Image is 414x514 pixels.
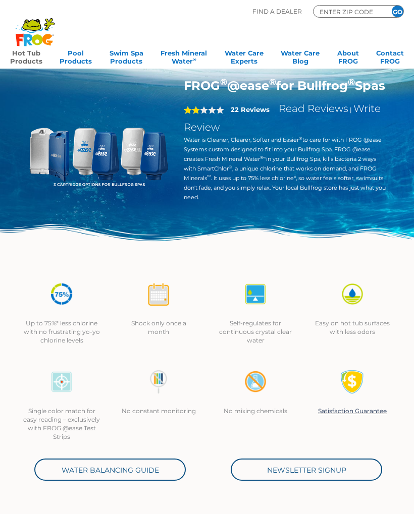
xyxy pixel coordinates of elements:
sup: ® [348,77,355,88]
img: icon-atease-shock-once [146,282,171,306]
a: Water Balancing Guide [34,459,186,481]
img: icon-atease-self-regulates [243,282,268,306]
p: Single color match for easy reading – exclusively with FROG @ease Test Strips [23,407,100,441]
input: GO [392,6,403,17]
p: Find A Dealer [252,5,302,18]
img: icon-atease-75percent-less [49,282,74,306]
span: | [350,106,352,113]
sup: ®∞ [260,155,267,160]
p: Self-regulates for continuous crystal clear water [217,319,294,345]
sup: ® [299,136,302,141]
a: ContactFROG [376,46,404,66]
a: Fresh MineralWater∞ [161,46,207,66]
sup: ∞ [193,56,196,62]
sup: ® [220,77,227,88]
a: Water CareExperts [225,46,264,66]
p: Water is Cleaner, Clearer, Softer and Easier to care for with FROG @ease Systems custom designed ... [184,135,386,202]
p: No constant monitoring [120,407,197,415]
a: AboutFROG [337,46,359,66]
sup: ® [229,164,232,169]
p: Easy on hot tub surfaces with less odors [314,319,391,336]
img: icon-atease-color-match [49,370,74,394]
span: 2 [184,106,200,114]
p: No mixing chemicals [217,407,294,415]
p: Shock only once a month [120,319,197,336]
h1: FROG @ease for Bullfrog Spas [184,78,386,93]
img: no-mixing1 [243,370,268,394]
img: Satisfaction Guarantee Icon [340,370,365,394]
img: Frog Products Logo [10,5,60,46]
a: Swim SpaProducts [110,46,143,66]
img: icon-atease-easy-on [340,282,365,306]
sup: ™ [207,174,211,179]
a: Newsletter Signup [231,459,382,481]
img: no-constant-monitoring1 [146,370,171,394]
sup: ® [269,77,276,88]
a: Satisfaction Guarantee [318,407,387,415]
p: Up to 75%* less chlorine with no frustrating yo-yo chlorine levels [23,319,100,345]
a: Hot TubProducts [10,46,42,66]
strong: 22 Reviews [231,105,270,113]
a: Water CareBlog [281,46,320,66]
a: Read Reviews [279,102,348,115]
a: PoolProducts [60,46,92,66]
img: bullfrog-product-hero.png [28,78,169,218]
